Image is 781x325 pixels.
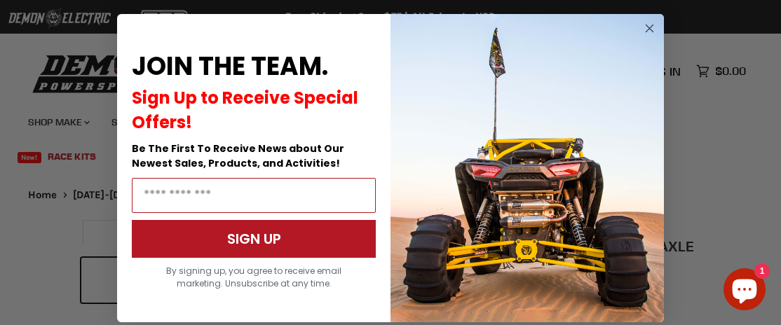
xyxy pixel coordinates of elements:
span: JOIN THE TEAM. [132,48,328,84]
button: SIGN UP [132,220,376,258]
span: Be The First To Receive News about Our Newest Sales, Products, and Activities! [132,141,344,170]
input: Email Address [132,178,376,213]
inbox-online-store-chat: Shopify online store chat [719,268,770,314]
button: Close dialog [641,20,658,37]
img: a9095488-b6e7-41ba-879d-588abfab540b.jpeg [390,14,664,322]
span: By signing up, you agree to receive email marketing. Unsubscribe at any time. [166,265,341,289]
span: Sign Up to Receive Special Offers! [132,86,358,134]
